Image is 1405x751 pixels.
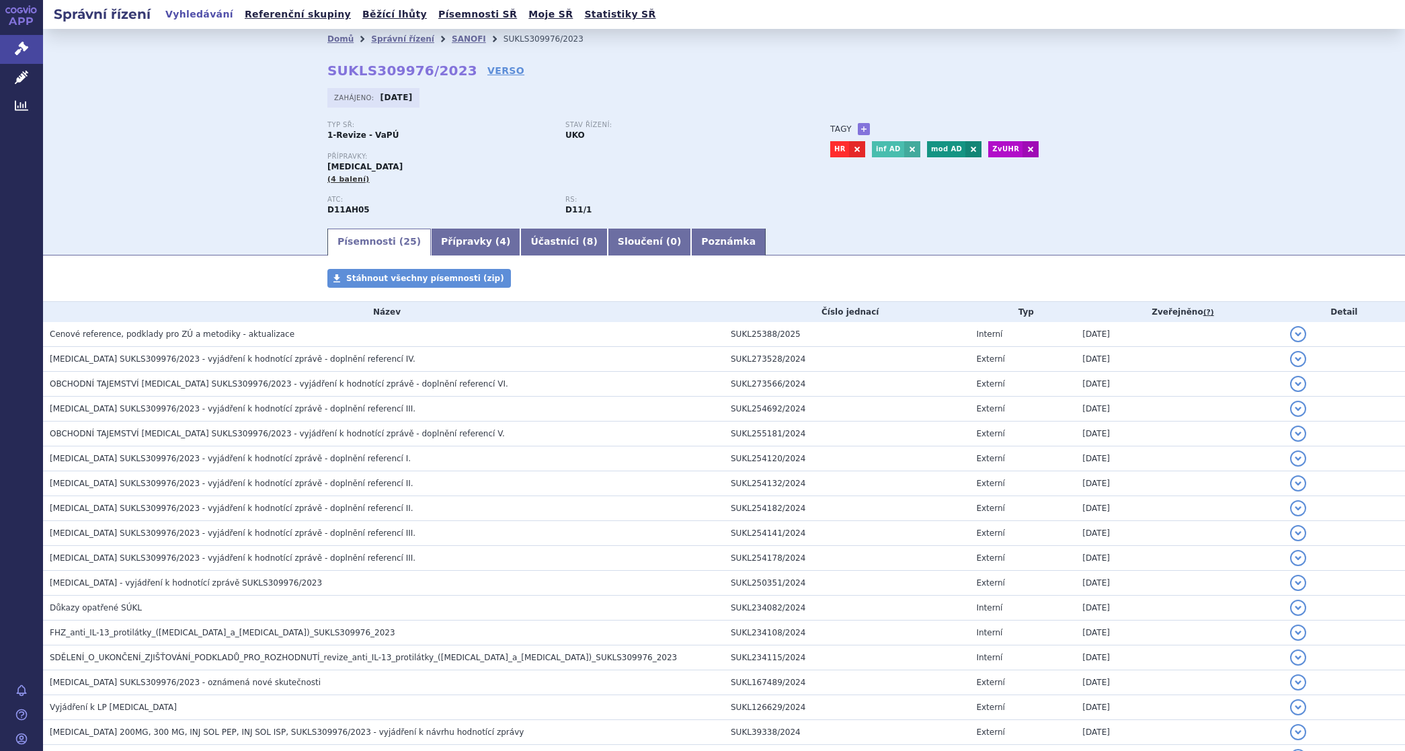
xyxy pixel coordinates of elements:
p: RS: [565,196,790,204]
span: Externí [976,553,1004,563]
td: SUKL126629/2024 [724,695,969,720]
strong: 1-Revize - VaPÚ [327,130,399,140]
button: detail [1290,699,1306,715]
button: detail [1290,625,1306,641]
span: SDĚLENÍ_O_UKONČENÍ_ZJIŠŤOVÁNÍ_PODKLADŮ_PRO_ROZHODNUTÍ_revize_anti_IL-13_protilátky_(dupilumab_a_l... [50,653,677,662]
a: Poznámka [691,229,766,255]
span: Externí [976,479,1004,488]
span: Externí [976,578,1004,588]
button: detail [1290,351,1306,367]
span: Externí [976,354,1004,364]
span: Zahájeno: [334,92,376,103]
td: [DATE] [1076,720,1283,745]
td: SUKL273566/2024 [724,372,969,397]
span: Interní [976,653,1002,662]
td: SUKL25388/2025 [724,322,969,347]
td: SUKL39338/2024 [724,720,969,745]
a: Referenční skupiny [241,5,355,24]
p: Přípravky: [327,153,803,161]
span: Externí [976,703,1004,712]
button: detail [1290,525,1306,541]
td: SUKL234108/2024 [724,621,969,645]
span: DUPIXENT SUKLS309976/2023 - vyjádření k hodnotící zprávě - doplnění referencí IV. [50,354,415,364]
button: detail [1290,475,1306,491]
span: Externí [976,678,1004,687]
td: SUKL254182/2024 [724,496,969,521]
td: SUKL254141/2024 [724,521,969,546]
td: SUKL250351/2024 [724,571,969,596]
button: detail [1290,401,1306,417]
span: DUPIXENT - vyjádření k hodnotící zprávě SUKLS309976/2023 [50,578,322,588]
td: SUKL273528/2024 [724,347,969,372]
td: SUKL254132/2024 [724,471,969,496]
p: ATC: [327,196,552,204]
strong: DUPILUMAB [327,205,370,214]
td: SUKL234082/2024 [724,596,969,621]
span: DUPIXENT SUKLS309976/2023 - vyjádření k hodnotící zprávě - doplnění referencí III. [50,404,415,413]
h2: Správní řízení [43,5,161,24]
td: [DATE] [1076,347,1283,372]
span: 25 [403,236,416,247]
button: detail [1290,500,1306,516]
th: Číslo jednací [724,302,969,322]
td: [DATE] [1076,521,1283,546]
span: DUPIXENT SUKLS309976/2023 - vyjádření k hodnotící zprávě - doplnění referencí III. [50,553,415,563]
button: detail [1290,649,1306,666]
span: Stáhnout všechny písemnosti (zip) [346,274,504,283]
a: Běžící lhůty [358,5,431,24]
td: [DATE] [1076,446,1283,471]
td: SUKL254692/2024 [724,397,969,422]
strong: [DATE] [380,93,413,102]
td: [DATE] [1076,596,1283,621]
a: mod AD [927,141,965,157]
span: Důkazy opatřené SÚKL [50,603,142,612]
td: SUKL234115/2024 [724,645,969,670]
span: DUPIXENT SUKLS309976/2023 - vyjádření k hodnotící zprávě - doplnění referencí II. [50,479,413,488]
span: (4 balení) [327,175,370,184]
a: Písemnosti SŘ [434,5,521,24]
span: Interní [976,628,1002,637]
td: [DATE] [1076,422,1283,446]
button: detail [1290,724,1306,740]
th: Typ [969,302,1076,322]
td: SUKL167489/2024 [724,670,969,695]
span: OBCHODNÍ TAJEMSTVÍ DUPIXENT SUKLS309976/2023 - vyjádření k hodnotící zprávě - doplnění referencí VI. [50,379,508,389]
td: [DATE] [1076,471,1283,496]
th: Název [43,302,724,322]
li: SUKLS309976/2023 [504,29,601,49]
td: SUKL254120/2024 [724,446,969,471]
a: inf AD [872,141,904,157]
td: [DATE] [1076,372,1283,397]
a: ZvUHR [988,141,1022,157]
th: Detail [1283,302,1405,322]
button: detail [1290,600,1306,616]
span: Externí [976,379,1004,389]
a: Písemnosti (25) [327,229,431,255]
button: detail [1290,575,1306,591]
a: VERSO [487,64,524,77]
button: detail [1290,450,1306,467]
span: DUPIXENT SUKLS309976/2023 - vyjádření k hodnotící zprávě - doplnění referencí I. [50,454,411,463]
a: Moje SŘ [524,5,577,24]
td: [DATE] [1076,322,1283,347]
a: Vyhledávání [161,5,237,24]
span: Externí [976,429,1004,438]
span: 4 [499,236,506,247]
button: detail [1290,376,1306,392]
h3: Tagy [830,121,852,137]
span: 8 [587,236,594,247]
span: OBCHODNÍ TAJEMSTVÍ DUPIXENT SUKLS309976/2023 - vyjádření k hodnotící zprávě - doplnění referencí V. [50,429,505,438]
span: Externí [976,727,1004,737]
span: DUPIXENT SUKLS309976/2023 - vyjádření k hodnotící zprávě - doplnění referencí III. [50,528,415,538]
td: SUKL254178/2024 [724,546,969,571]
td: [DATE] [1076,571,1283,596]
td: [DATE] [1076,670,1283,695]
td: [DATE] [1076,621,1283,645]
button: detail [1290,326,1306,342]
span: DUPIXENT 200MG, 300 MG, INJ SOL PEP, INJ SOL ISP, SUKLS309976/2023 - vyjádření k návrhu hodnotící... [50,727,524,737]
button: detail [1290,550,1306,566]
span: DUPIXENT SUKLS309976/2023 - oznámená nové skutečnosti [50,678,321,687]
span: Interní [976,603,1002,612]
a: HR [830,141,849,157]
span: Externí [976,454,1004,463]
